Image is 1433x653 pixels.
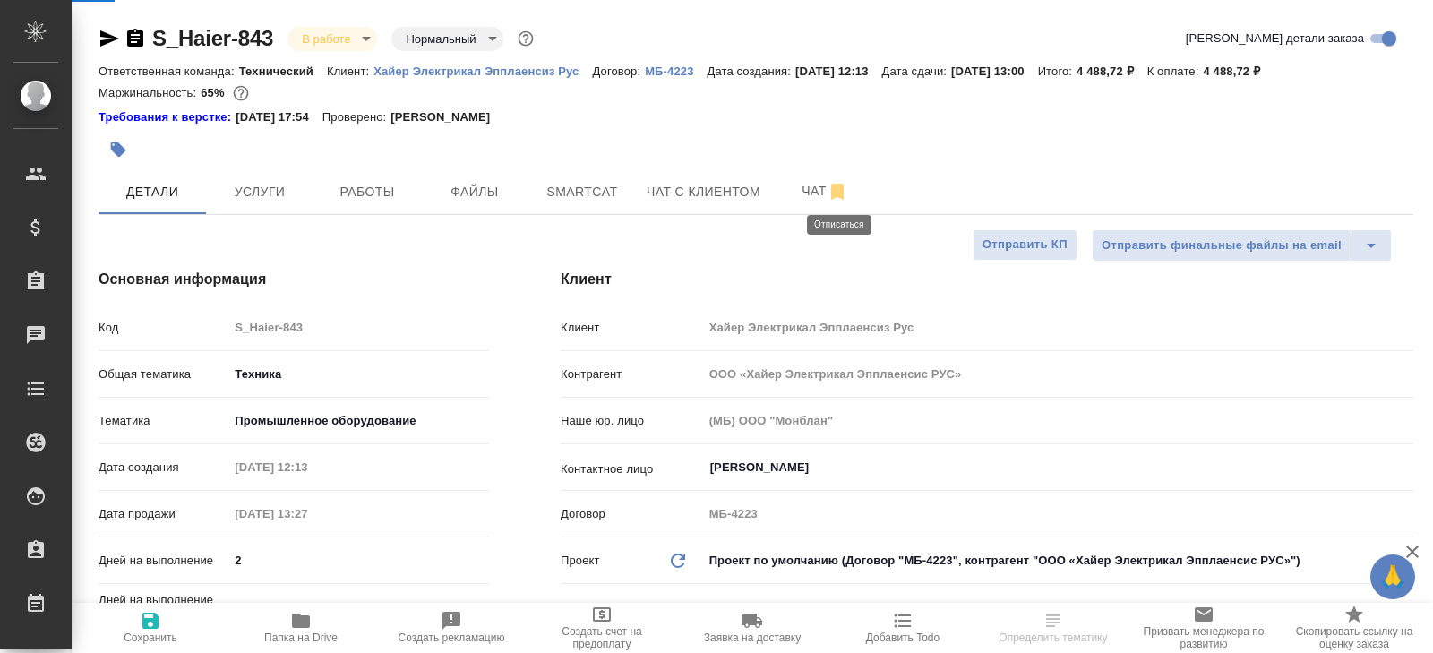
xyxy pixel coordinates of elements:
[1038,64,1077,78] p: Итого:
[1279,603,1429,653] button: Скопировать ссылку на оценку заказа
[99,459,228,477] p: Дата создания
[973,229,1077,261] button: Отправить КП
[537,625,666,650] span: Создать счет на предоплату
[391,27,502,51] div: В работе
[99,86,201,99] p: Маржинальность:
[703,408,1413,434] input: Пустое поле
[647,181,760,203] span: Чат с клиентом
[109,181,195,203] span: Детали
[124,28,146,49] button: Скопировать ссылку
[561,269,1413,290] h4: Клиент
[703,361,1413,387] input: Пустое поле
[99,552,228,570] p: Дней на выполнение
[373,64,592,78] p: Хайер Электрикал Эпплаенсиз Рус
[703,546,1413,576] div: Проект по умолчанию (Договор "МБ-4223", контрагент "ООО «Хайер Электрикал Эпплаенсис РУС»")
[226,603,376,653] button: Папка на Drive
[828,603,978,653] button: Добавить Todo
[1370,554,1415,599] button: 🙏
[399,632,505,644] span: Создать рекламацию
[99,64,239,78] p: Ответственная команда:
[592,64,645,78] p: Договор:
[999,632,1107,644] span: Определить тематику
[1290,625,1419,650] span: Скопировать ссылку на оценку заказа
[228,406,489,436] div: Промышленное оборудование
[99,108,236,126] div: Нажми, чтобы открыть папку с инструкцией
[239,64,327,78] p: Технический
[400,31,481,47] button: Нормальный
[1092,229,1392,262] div: split button
[1128,603,1279,653] button: Призвать менеджера по развитию
[782,180,868,202] span: Чат
[99,319,228,337] p: Код
[390,108,503,126] p: [PERSON_NAME]
[264,632,338,644] span: Папка на Drive
[1077,64,1147,78] p: 4 488,72 ₽
[228,501,385,527] input: Пустое поле
[703,314,1413,340] input: Пустое поле
[645,64,707,78] p: МБ-4223
[1092,229,1351,262] button: Отправить финальные файлы на email
[645,63,707,78] a: МБ-4223
[201,86,228,99] p: 65%
[99,591,228,627] p: Дней на выполнение (авт.)
[324,181,410,203] span: Работы
[124,632,177,644] span: Сохранить
[229,82,253,105] button: 1311.10 RUB;
[708,64,795,78] p: Дата создания:
[99,365,228,383] p: Общая тематика
[99,108,236,126] a: Требования к верстке:
[99,28,120,49] button: Скопировать ссылку для ЯМессенджера
[228,314,489,340] input: Пустое поле
[1139,625,1268,650] span: Призвать менеджера по развитию
[99,505,228,523] p: Дата продажи
[704,632,801,644] span: Заявка на доставку
[866,632,940,644] span: Добавить Todo
[1147,64,1204,78] p: К оплате:
[228,359,489,390] div: Техника
[1403,466,1407,469] button: Open
[152,26,273,50] a: S_Haier-843
[795,64,882,78] p: [DATE] 12:13
[677,603,828,653] button: Заявка на доставку
[983,235,1068,255] span: Отправить КП
[217,181,303,203] span: Услуги
[236,108,322,126] p: [DATE] 17:54
[287,27,377,51] div: В работе
[228,596,489,622] input: Пустое поле
[951,64,1038,78] p: [DATE] 13:00
[322,108,391,126] p: Проверено:
[539,181,625,203] span: Smartcat
[561,319,703,337] p: Клиент
[1186,30,1364,47] span: [PERSON_NAME] детали заказа
[514,27,537,50] button: Доп статусы указывают на важность/срочность заказа
[1377,558,1408,596] span: 🙏
[228,547,489,573] input: ✎ Введи что-нибудь
[432,181,518,203] span: Файлы
[327,64,373,78] p: Клиент:
[978,603,1128,653] button: Определить тематику
[882,64,951,78] p: Дата сдачи:
[99,412,228,430] p: Тематика
[99,269,489,290] h4: Основная информация
[376,603,527,653] button: Создать рекламацию
[296,31,356,47] button: В работе
[1203,64,1274,78] p: 4 488,72 ₽
[561,412,703,430] p: Наше юр. лицо
[561,460,703,478] p: Контактное лицо
[75,603,226,653] button: Сохранить
[527,603,677,653] button: Создать счет на предоплату
[561,505,703,523] p: Договор
[703,501,1413,527] input: Пустое поле
[99,130,138,169] button: Добавить тэг
[373,63,592,78] a: Хайер Электрикал Эпплаенсиз Рус
[561,552,600,570] p: Проект
[561,365,703,383] p: Контрагент
[1102,236,1342,256] span: Отправить финальные файлы на email
[228,454,385,480] input: Пустое поле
